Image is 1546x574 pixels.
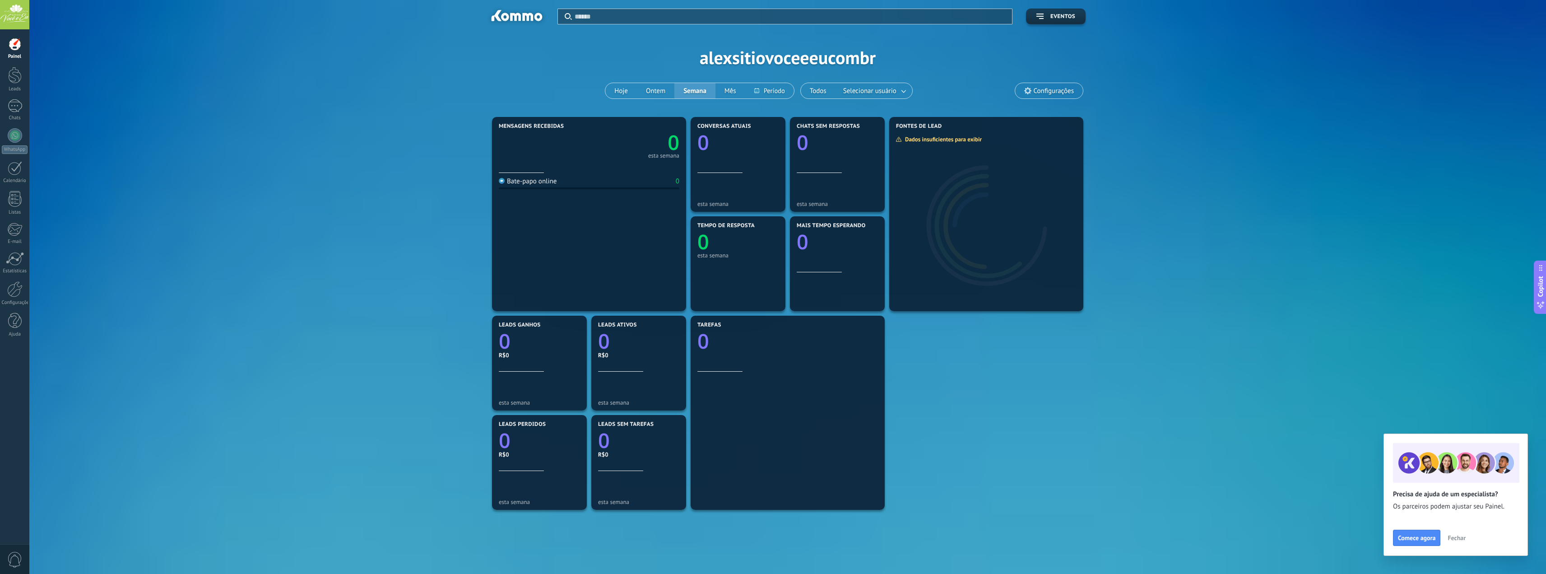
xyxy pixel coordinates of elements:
[1444,531,1470,545] button: Fechar
[499,327,511,355] text: 0
[676,177,679,186] div: 0
[605,83,637,98] button: Hoje
[499,451,580,458] div: R$0
[598,327,610,355] text: 0
[2,145,28,154] div: WhatsApp
[598,322,637,328] span: Leads ativos
[697,228,709,256] text: 0
[1393,490,1518,499] h2: Precisa de ajuda de um especialista?
[648,154,679,158] div: esta semana
[2,239,28,245] div: E-mail
[2,300,28,306] div: Configurações
[697,322,721,328] span: Tarefas
[499,399,580,406] div: esta semana
[797,129,808,156] text: 0
[499,177,557,186] div: Bate-papo online
[499,427,580,454] a: 0
[598,399,679,406] div: esta semana
[1398,535,1435,541] span: Comece agora
[499,322,541,328] span: Leads ganhos
[674,83,715,98] button: Semana
[2,54,28,60] div: Painel
[598,327,679,355] a: 0
[697,129,709,156] text: 0
[1536,276,1545,297] span: Copilot
[2,331,28,337] div: Ajuda
[841,85,898,97] span: Selecionar usuário
[1393,502,1518,511] span: Os parceiros podem ajustar seu Painel.
[1034,87,1074,95] span: Configurações
[797,123,860,130] span: Chats sem respostas
[797,228,808,256] text: 0
[598,351,679,359] div: R$0
[598,427,679,454] a: 0
[589,129,679,156] a: 0
[896,123,942,130] span: Fontes de lead
[499,499,580,505] div: esta semana
[1448,535,1466,541] span: Fechar
[2,115,28,121] div: Chats
[2,86,28,92] div: Leads
[598,427,610,454] text: 0
[1026,9,1086,24] button: Eventos
[499,123,564,130] span: Mensagens recebidas
[797,201,878,207] div: esta semana
[697,327,878,355] a: 0
[598,451,679,458] div: R$0
[715,83,745,98] button: Mês
[697,327,709,355] text: 0
[2,178,28,184] div: Calendário
[598,421,654,428] span: Leads sem tarefas
[697,223,755,229] span: Tempo de resposta
[697,123,751,130] span: Conversas atuais
[598,499,679,505] div: esta semana
[637,83,674,98] button: Ontem
[1393,530,1440,546] button: Comece agora
[1050,14,1075,20] span: Eventos
[499,178,505,184] img: Bate-papo online
[896,135,988,143] div: Dados insuficientes para exibir
[499,351,580,359] div: R$0
[499,327,580,355] a: 0
[2,210,28,215] div: Listas
[499,421,546,428] span: Leads perdidos
[801,83,836,98] button: Todos
[697,201,779,207] div: esta semana
[668,129,679,156] text: 0
[797,223,866,229] span: Mais tempo esperando
[499,427,511,454] text: 0
[836,83,912,98] button: Selecionar usuário
[697,252,779,259] div: esta semana
[2,268,28,274] div: Estatísticas
[745,83,794,98] button: Período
